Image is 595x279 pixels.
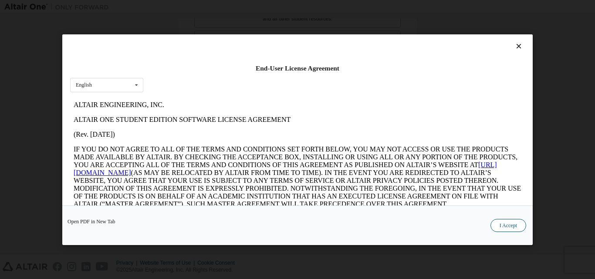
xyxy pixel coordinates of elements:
div: End-User License Agreement [70,64,525,73]
div: English [76,82,92,87]
p: IF YOU DO NOT AGREE TO ALL OF THE TERMS AND CONDITIONS SET FORTH BELOW, YOU MAY NOT ACCESS OR USE... [3,48,451,111]
p: ALTAIR ONE STUDENT EDITION SOFTWARE LICENSE AGREEMENT [3,18,451,26]
p: ALTAIR ENGINEERING, INC. [3,3,451,11]
button: I Accept [490,218,526,232]
a: Open PDF in New Tab [68,218,115,224]
p: This Altair One Student Edition Software License Agreement (“Agreement”) is between Altair Engine... [3,118,451,149]
p: (Rev. [DATE]) [3,33,451,41]
a: [URL][DOMAIN_NAME] [3,64,427,79]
